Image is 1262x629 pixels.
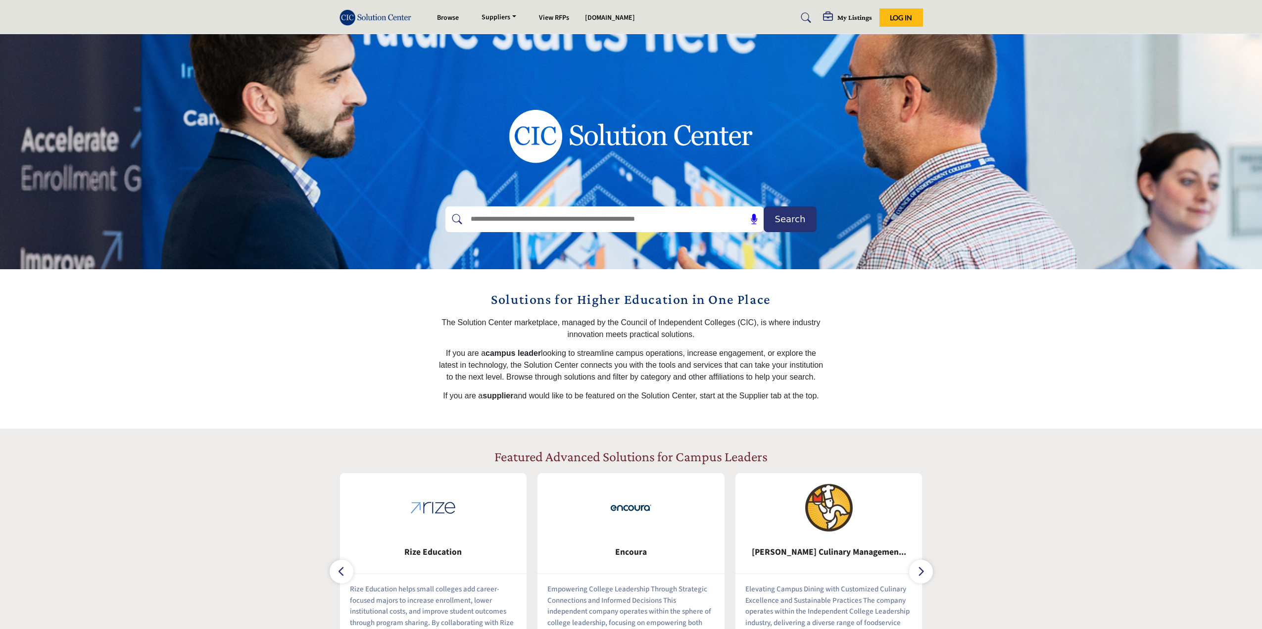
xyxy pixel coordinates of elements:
[443,391,819,400] span: If you are a and would like to be featured on the Solution Center, start at the Supplier tab at t...
[750,546,908,559] span: [PERSON_NAME] Culinary Managemen...
[408,483,458,532] img: Rize Education
[775,212,806,226] span: Search
[890,13,912,22] span: Log In
[437,13,459,23] a: Browse
[585,13,635,23] a: [DOMAIN_NAME]
[823,12,872,24] div: My Listings
[439,349,823,381] span: If you are a looking to streamline campus operations, increase engagement, or explore the latest ...
[804,483,854,532] img: Metz Culinary Management
[539,13,569,23] a: View RFPs
[475,11,523,25] a: Suppliers
[537,539,725,566] a: Encoura
[606,483,656,532] img: Encoura
[438,289,824,310] h2: Solutions for Higher Education in One Place
[764,206,817,232] button: Search
[340,9,417,26] img: Site Logo
[837,13,872,22] h5: My Listings
[355,546,512,559] span: Rize Education
[750,539,908,566] b: Metz Culinary Management
[879,8,923,27] button: Log In
[340,539,527,566] a: Rize Education
[791,10,818,26] a: Search
[552,546,710,559] span: Encoura
[483,391,513,400] strong: supplier
[494,448,768,465] h2: Featured Advanced Solutions for Campus Leaders
[485,349,541,357] strong: campus leader
[355,539,512,566] b: Rize Education
[552,539,710,566] b: Encoura
[442,318,821,339] span: The Solution Center marketplace, managed by the Council of Independent Colleges (CIC), is where i...
[475,72,787,200] img: image
[735,539,922,566] a: [PERSON_NAME] Culinary Managemen...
